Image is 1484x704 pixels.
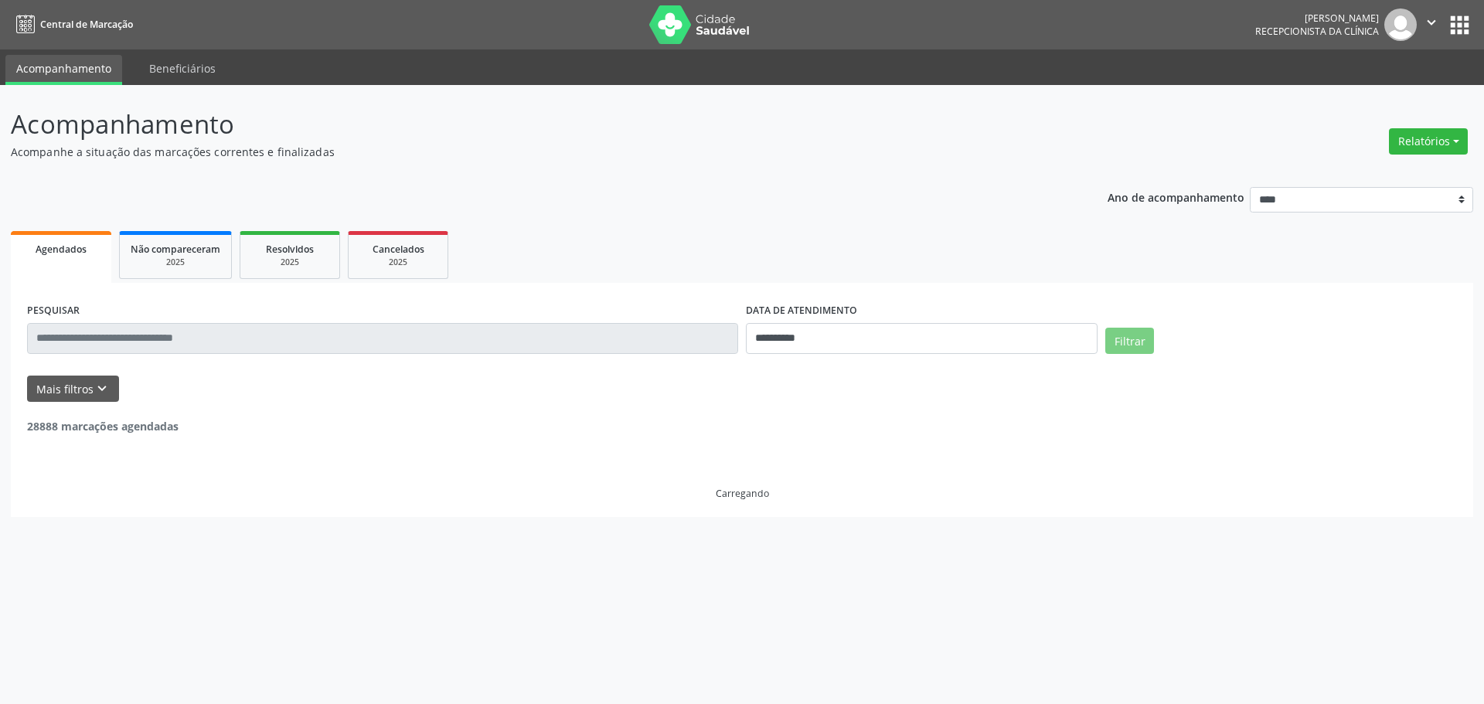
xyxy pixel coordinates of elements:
a: Beneficiários [138,55,226,82]
button:  [1417,9,1446,41]
button: Relatórios [1389,128,1468,155]
div: 2025 [359,257,437,268]
label: DATA DE ATENDIMENTO [746,299,857,323]
p: Acompanhamento [11,105,1034,144]
div: 2025 [251,257,328,268]
img: img [1384,9,1417,41]
label: PESQUISAR [27,299,80,323]
span: Recepcionista da clínica [1255,25,1379,38]
span: Não compareceram [131,243,220,256]
p: Acompanhe a situação das marcações correntes e finalizadas [11,144,1034,160]
span: Cancelados [373,243,424,256]
i:  [1423,14,1440,31]
span: Resolvidos [266,243,314,256]
div: Carregando [716,487,769,500]
a: Acompanhamento [5,55,122,85]
span: Central de Marcação [40,18,133,31]
i: keyboard_arrow_down [94,380,111,397]
span: Agendados [36,243,87,256]
button: Filtrar [1105,328,1154,354]
a: Central de Marcação [11,12,133,37]
strong: 28888 marcações agendadas [27,419,179,434]
p: Ano de acompanhamento [1108,187,1244,206]
div: 2025 [131,257,220,268]
div: [PERSON_NAME] [1255,12,1379,25]
button: apps [1446,12,1473,39]
button: Mais filtroskeyboard_arrow_down [27,376,119,403]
